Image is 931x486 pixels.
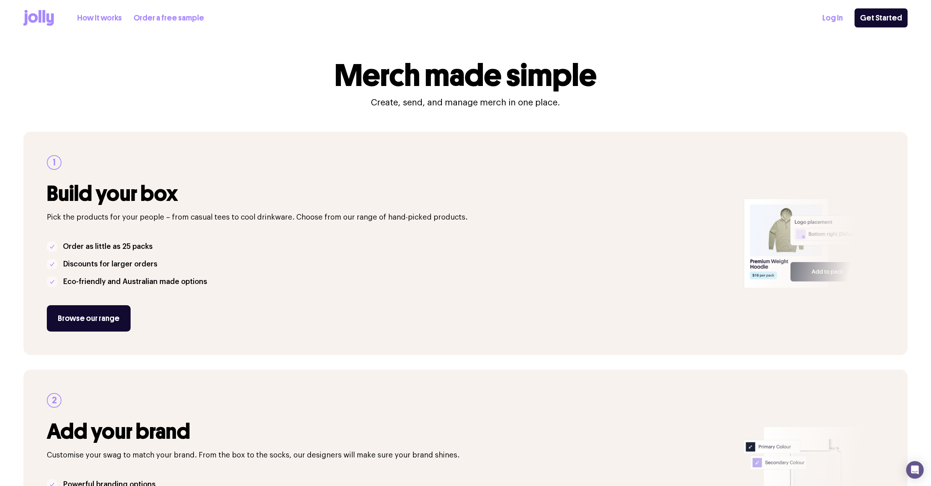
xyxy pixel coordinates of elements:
a: Get Started [855,8,908,27]
a: Browse our range [47,305,131,332]
h3: Build your box [47,182,735,206]
div: Open Intercom Messenger [906,461,924,479]
p: Customise your swag to match your brand. From the box to the socks, our designers will make sure ... [47,449,735,461]
p: Discounts for larger orders [63,258,157,270]
a: Order a free sample [134,12,204,24]
div: 2 [47,393,61,408]
p: Eco-friendly and Australian made options [63,276,207,288]
p: Create, send, and manage merch in one place. [371,97,560,108]
a: Log In [822,12,843,24]
p: Pick the products for your people – from casual tees to cool drinkware. Choose from our range of ... [47,212,735,223]
p: Order as little as 25 packs [63,241,153,253]
a: How it works [77,12,122,24]
h1: Merch made simple [335,60,597,91]
h3: Add your brand [47,419,735,444]
div: 1 [47,155,61,170]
